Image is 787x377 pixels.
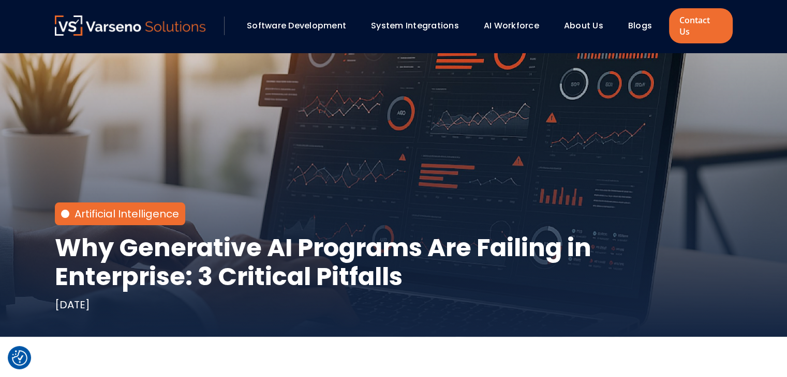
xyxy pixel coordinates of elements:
[12,350,27,366] button: Cookie Settings
[75,207,179,221] a: Artificial Intelligence
[559,17,618,35] div: About Us
[623,17,666,35] div: Blogs
[12,350,27,366] img: Revisit consent button
[564,20,603,32] a: About Us
[242,17,361,35] div: Software Development
[55,15,206,36] img: Varseno Solutions – Product Engineering & IT Services
[479,17,554,35] div: AI Workforce
[669,8,732,43] a: Contact Us
[247,20,346,32] a: Software Development
[55,297,90,312] div: [DATE]
[484,20,539,32] a: AI Workforce
[371,20,459,32] a: System Integrations
[628,20,652,32] a: Blogs
[55,233,733,291] h1: Why Generative AI Programs Are Failing in Enterprise: 3 Critical Pitfalls
[366,17,473,35] div: System Integrations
